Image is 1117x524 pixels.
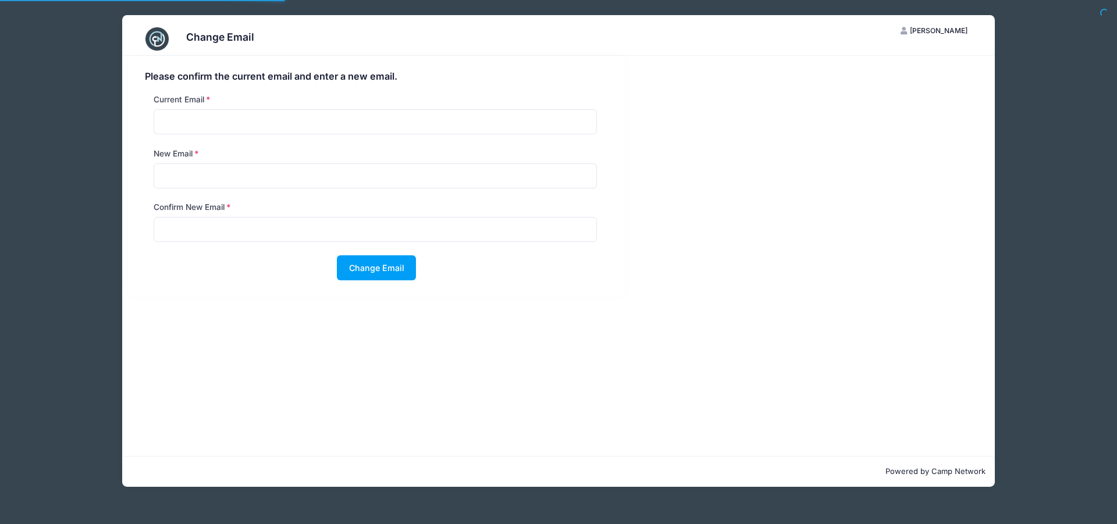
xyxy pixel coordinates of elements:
[337,255,416,280] button: Change Email
[154,94,211,105] label: Current Email
[154,148,199,159] label: New Email
[145,27,169,51] img: CampNetwork
[154,201,231,213] label: Confirm New Email
[891,21,978,41] button: [PERSON_NAME]
[910,26,967,35] span: [PERSON_NAME]
[145,71,609,83] h4: Please confirm the current email and enter a new email.
[131,466,986,477] p: Powered by Camp Network
[186,31,254,43] h3: Change Email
